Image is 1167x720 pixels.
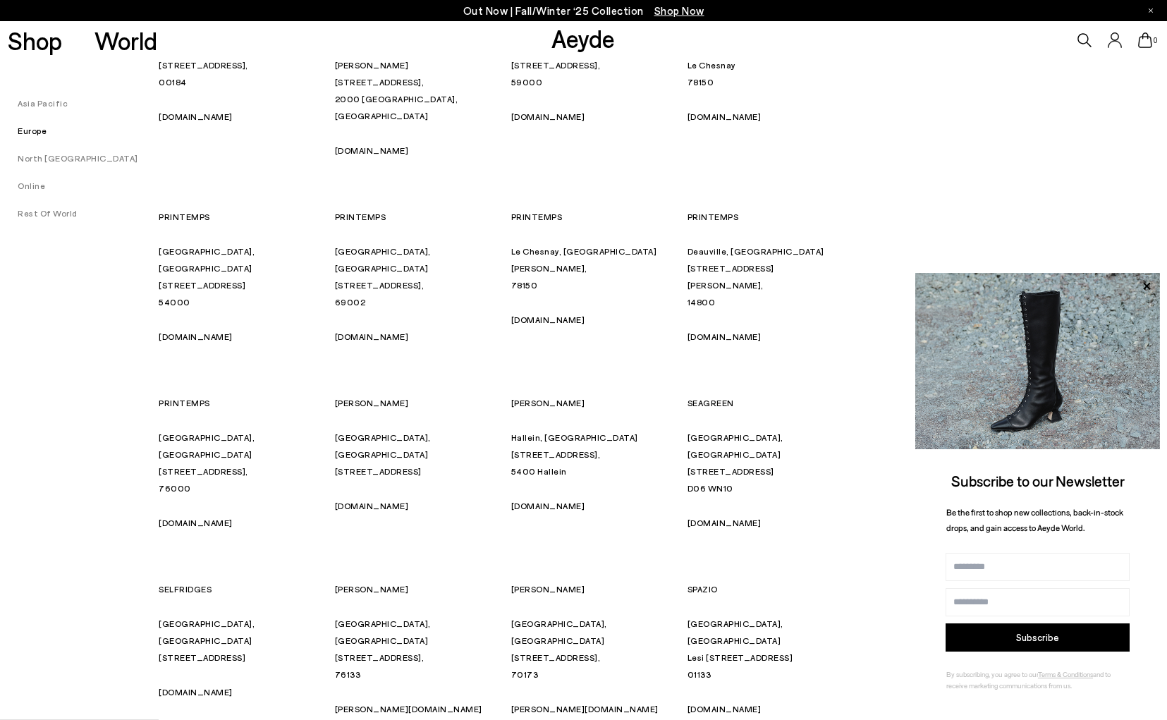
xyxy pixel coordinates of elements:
p: SPAZIO [688,580,848,597]
p: [PERSON_NAME] [335,580,495,597]
span: Be the first to shop new collections, back-in-stock drops, and gain access to Aeyde World. [946,507,1123,533]
p: [GEOGRAPHIC_DATA], [GEOGRAPHIC_DATA] [STREET_ADDRESS] [335,429,495,480]
a: [DOMAIN_NAME] [159,331,233,341]
button: Subscribe [946,623,1130,652]
p: Hallein, [GEOGRAPHIC_DATA] [STREET_ADDRESS], 5400 Hallein [511,429,671,480]
p: Deauville, [GEOGRAPHIC_DATA] [STREET_ADDRESS][PERSON_NAME], 14800 [688,243,848,310]
p: [GEOGRAPHIC_DATA], [GEOGRAPHIC_DATA] [STREET_ADDRESS] [159,615,319,666]
a: [DOMAIN_NAME] [688,111,762,121]
p: [PERSON_NAME] [511,580,671,597]
p: PRINTEMPS [688,208,848,225]
a: [DOMAIN_NAME] [335,331,409,341]
a: [DOMAIN_NAME] [159,518,233,527]
a: [PERSON_NAME][DOMAIN_NAME] [335,704,482,714]
a: [PERSON_NAME][DOMAIN_NAME] [511,704,659,714]
a: Aeyde [551,23,615,53]
p: [GEOGRAPHIC_DATA], [GEOGRAPHIC_DATA] [STREET_ADDRESS], 76000 [159,429,319,496]
span: 0 [1152,37,1159,44]
p: [GEOGRAPHIC_DATA], [GEOGRAPHIC_DATA] [PERSON_NAME][STREET_ADDRESS], 2000 [GEOGRAPHIC_DATA], [GEOG... [335,23,495,124]
span: By subscribing, you agree to our [946,670,1038,678]
p: PRINTEMPS [335,208,495,225]
a: [DOMAIN_NAME] [159,111,233,121]
p: [PERSON_NAME] [511,394,671,411]
p: [GEOGRAPHIC_DATA], [GEOGRAPHIC_DATA] [STREET_ADDRESS], 69002 [335,243,495,310]
span: Subscribe to our Newsletter [951,472,1125,489]
p: [GEOGRAPHIC_DATA], [GEOGRAPHIC_DATA] [STREET_ADDRESS], 70173 [511,615,671,683]
a: [DOMAIN_NAME] [511,501,585,511]
span: Navigate to /collections/new-in [654,4,704,17]
a: [DOMAIN_NAME] [511,315,585,324]
p: PRINTEMPS [511,208,671,225]
p: [GEOGRAPHIC_DATA], [GEOGRAPHIC_DATA] [STREET_ADDRESS], 76133 [335,615,495,683]
a: [DOMAIN_NAME] [335,501,409,511]
a: [DOMAIN_NAME] [511,111,585,121]
a: [DOMAIN_NAME] [688,331,762,341]
p: [PERSON_NAME] [335,394,495,411]
a: 0 [1138,32,1152,48]
a: World [94,28,157,53]
p: SELFRIDGES [159,580,319,597]
a: [DOMAIN_NAME] [688,518,762,527]
p: SEAGREEN [688,394,848,411]
a: Shop [8,28,62,53]
a: [DOMAIN_NAME] [159,687,233,697]
img: 2a6287a1333c9a56320fd6e7b3c4a9a9.jpg [915,273,1160,449]
a: Terms & Conditions [1038,670,1093,678]
p: [GEOGRAPHIC_DATA], [GEOGRAPHIC_DATA] [STREET_ADDRESS] D06 WN10 [688,429,848,496]
a: [DOMAIN_NAME] [688,704,762,714]
p: [GEOGRAPHIC_DATA], [GEOGRAPHIC_DATA] Lesi [STREET_ADDRESS] 01133 [688,615,848,683]
p: PRINTEMPS [159,208,319,225]
p: [GEOGRAPHIC_DATA], [GEOGRAPHIC_DATA] [STREET_ADDRESS] 54000 [159,243,319,310]
p: Out Now | Fall/Winter ‘25 Collection [463,2,704,20]
p: PRINTEMPS [159,394,319,411]
a: [DOMAIN_NAME] [335,145,409,155]
p: Le Chesnay, [GEOGRAPHIC_DATA] [PERSON_NAME], 78150 [511,243,671,293]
